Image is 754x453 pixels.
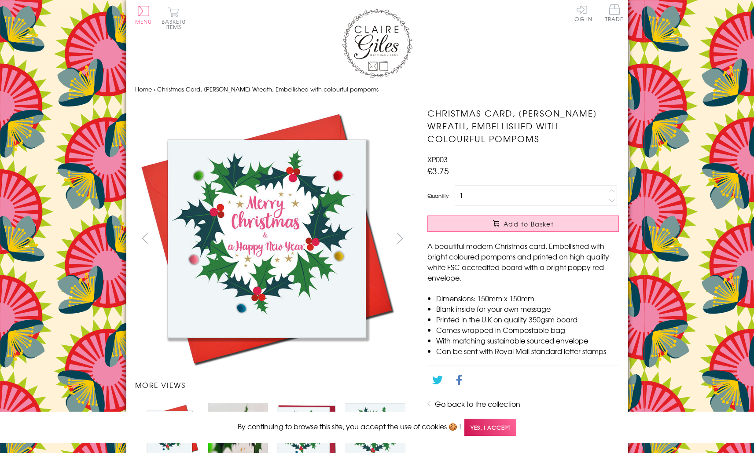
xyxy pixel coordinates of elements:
label: Quantity [427,192,449,200]
button: next [390,228,410,248]
a: Trade [605,4,624,23]
span: XP003 [427,154,448,164]
h1: Christmas Card, [PERSON_NAME] Wreath, Embellished with colourful pompoms [427,107,619,145]
span: Add to Basket [504,219,554,228]
span: Christmas Card, [PERSON_NAME] Wreath, Embellished with colourful pompoms [157,85,379,93]
button: Basket0 items [162,7,186,29]
img: Christmas Card, Holly Wreath, Embellished with colourful pompoms [135,107,399,371]
span: Menu [135,18,152,26]
button: Menu [135,6,152,24]
nav: breadcrumbs [135,80,619,99]
li: With matching sustainable sourced envelope [436,335,619,346]
span: Yes, I accept [464,419,516,436]
img: Christmas Card, Holly Wreath, Embellished with colourful pompoms [410,107,674,328]
li: Dimensions: 150mm x 150mm [436,293,619,303]
a: Log In [571,4,592,22]
button: Add to Basket [427,216,619,232]
li: Comes wrapped in Compostable bag [436,325,619,335]
h3: More views [135,380,410,390]
li: Printed in the U.K on quality 350gsm board [436,314,619,325]
p: A beautiful modern Christmas card. Embellished with bright coloured pompoms and printed on high q... [427,241,619,283]
li: Blank inside for your own message [436,303,619,314]
a: Home [135,85,152,93]
span: 0 items [166,18,186,31]
a: Go back to the collection [435,398,520,409]
img: Claire Giles Greetings Cards [342,9,412,78]
span: › [154,85,155,93]
span: £3.75 [427,164,449,177]
button: prev [135,228,155,248]
span: Trade [605,4,624,22]
li: Can be sent with Royal Mail standard letter stamps [436,346,619,356]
